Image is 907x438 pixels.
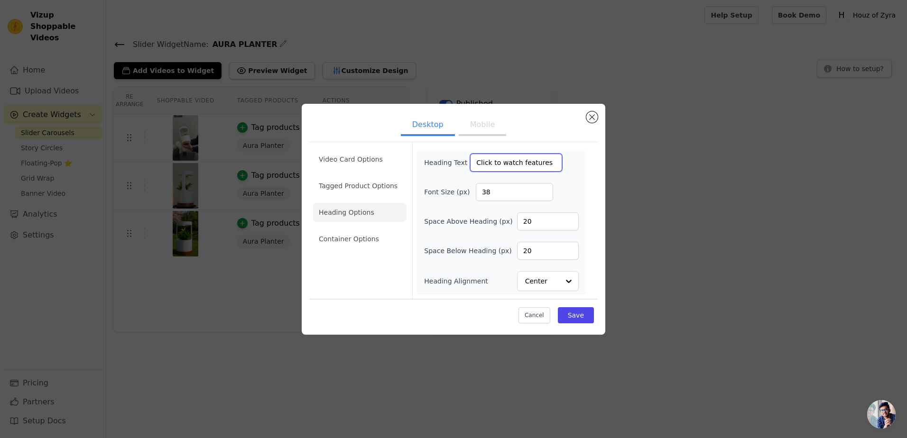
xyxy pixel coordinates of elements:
[424,217,512,226] label: Space Above Heading (px)
[459,115,506,136] button: Mobile
[401,115,455,136] button: Desktop
[867,400,896,429] a: Open chat
[558,307,594,323] button: Save
[313,150,407,169] li: Video Card Options
[424,187,476,197] label: Font Size (px)
[313,176,407,195] li: Tagged Product Options
[424,246,512,255] label: Space Below Heading (px)
[424,276,490,286] label: Heading Alignment
[470,154,562,172] input: Add a heading
[586,111,598,123] button: Close modal
[424,158,470,167] label: Heading Text
[313,203,407,222] li: Heading Options
[518,307,550,323] button: Cancel
[313,229,407,248] li: Container Options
